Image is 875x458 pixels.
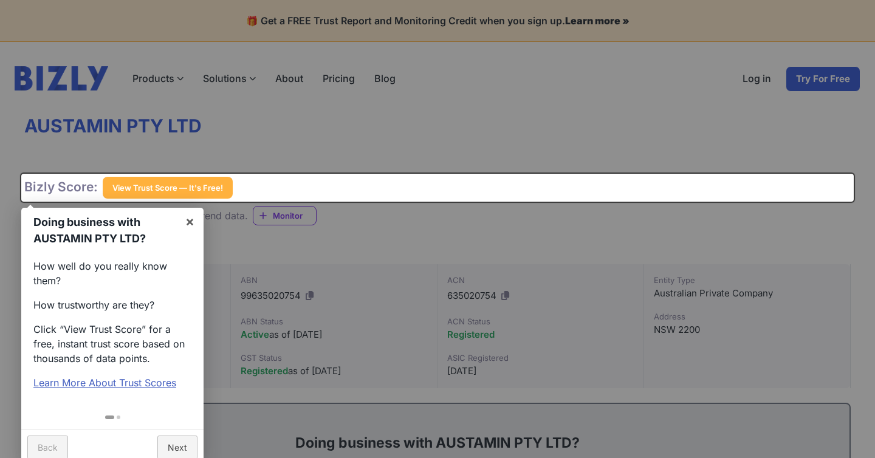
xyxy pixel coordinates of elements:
[33,298,191,312] p: How trustworthy are they?
[33,214,176,247] h1: Doing business with AUSTAMIN PTY LTD?
[33,322,191,366] p: Click “View Trust Score” for a free, instant trust score based on thousands of data points.
[176,208,204,235] a: ×
[33,377,176,389] a: Learn More About Trust Scores
[33,259,191,288] p: How well do you really know them?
